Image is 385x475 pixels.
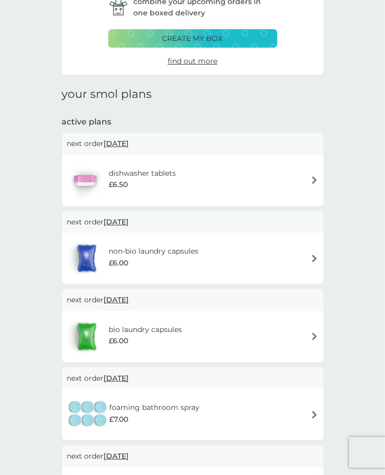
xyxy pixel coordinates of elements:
span: find out more [168,56,217,66]
img: arrow right [311,176,318,184]
img: arrow right [311,255,318,262]
img: bio laundry capsules [67,319,106,355]
p: next order [67,216,318,228]
span: £6.00 [109,257,128,269]
button: create my box [108,29,277,48]
img: dishwasher tablets [67,162,103,198]
p: next order [67,294,318,305]
span: £6.00 [109,335,128,346]
p: next order [67,373,318,384]
span: [DATE] [104,368,129,388]
img: arrow right [311,333,318,340]
span: [DATE] [104,446,129,466]
h6: foaming bathroom spray [109,402,199,413]
img: arrow right [311,411,318,419]
img: foaming bathroom spray [67,397,109,432]
p: next order [67,138,318,149]
h6: non-bio laundry capsules [109,245,198,257]
img: non-bio laundry capsules [67,240,106,276]
h6: dishwasher tablets [109,168,176,179]
h2: active plans [62,116,323,128]
span: [DATE] [104,212,129,232]
h1: your smol plans [62,88,323,101]
span: £7.00 [109,414,128,425]
p: next order [67,450,318,462]
span: [DATE] [104,134,129,153]
span: [DATE] [104,290,129,309]
h6: bio laundry capsules [109,324,182,335]
a: find out more [168,55,217,67]
p: create my box [163,33,223,44]
span: £6.50 [109,179,128,190]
